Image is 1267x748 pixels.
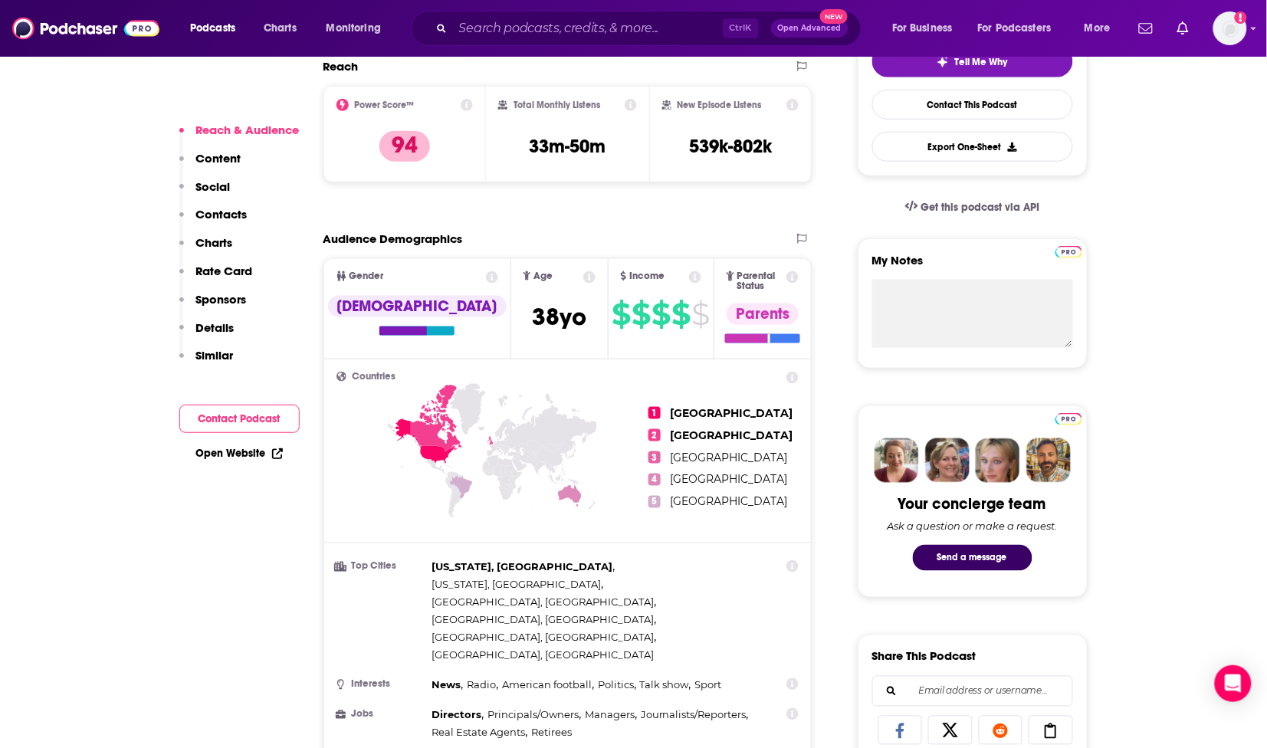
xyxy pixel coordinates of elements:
p: Rate Card [196,264,253,278]
span: Directors [432,709,482,721]
button: Rate Card [179,264,253,292]
button: Charts [179,235,233,264]
div: Search followers [872,676,1073,707]
p: Contacts [196,207,248,221]
div: Ask a question or make a request. [888,520,1058,533]
span: , [432,594,657,612]
a: Show notifications dropdown [1133,15,1159,41]
p: Similar [196,348,234,363]
span: $ [652,302,671,326]
a: Contact This Podcast [872,90,1073,120]
img: Podchaser Pro [1055,413,1082,425]
span: 38 yo [532,302,586,332]
span: Politics [598,679,634,691]
span: [GEOGRAPHIC_DATA] [670,495,787,509]
svg: Add a profile image [1235,11,1247,24]
p: Social [196,179,231,194]
p: Sponsors [196,292,247,307]
button: Reach & Audience [179,123,300,151]
span: Real Estate Agents [432,727,526,739]
div: [DEMOGRAPHIC_DATA] [328,296,507,317]
div: Search podcasts, credits, & more... [425,11,876,46]
span: [GEOGRAPHIC_DATA], [GEOGRAPHIC_DATA] [432,614,655,626]
span: Talk show [640,679,689,691]
h3: 33m-50m [529,135,606,158]
span: Countries [353,372,396,382]
span: 5 [648,496,661,508]
button: Contact Podcast [179,405,300,433]
button: open menu [881,16,972,41]
span: American football [502,679,592,691]
span: , [432,707,484,724]
h2: Reach [323,59,359,74]
span: For Podcasters [978,18,1052,39]
p: 94 [379,131,430,162]
button: Sponsors [179,292,247,320]
button: Social [179,179,231,208]
h3: Jobs [336,710,426,720]
span: , [432,724,528,742]
span: [GEOGRAPHIC_DATA], [GEOGRAPHIC_DATA] [432,632,655,644]
span: Journalists/Reporters [641,709,747,721]
span: [US_STATE], [GEOGRAPHIC_DATA] [432,561,613,573]
img: Sydney Profile [875,438,919,483]
button: Similar [179,348,234,376]
img: Jules Profile [976,438,1020,483]
span: Charts [264,18,297,39]
span: [GEOGRAPHIC_DATA] [670,406,793,420]
a: Pro website [1055,244,1082,258]
button: Contacts [179,207,248,235]
button: Export One-Sheet [872,132,1073,162]
div: Your concierge team [898,495,1046,514]
span: [GEOGRAPHIC_DATA], [GEOGRAPHIC_DATA] [432,596,655,609]
span: More [1085,18,1111,39]
h2: Audience Demographics [323,231,463,246]
button: Details [179,320,235,349]
div: Open Intercom Messenger [1215,665,1252,702]
span: , [432,677,464,694]
span: For Business [892,18,953,39]
a: Get this podcast via API [893,189,1052,226]
span: , [585,707,637,724]
span: , [640,677,691,694]
span: [US_STATE], [GEOGRAPHIC_DATA] [432,579,602,591]
p: Reach & Audience [196,123,300,137]
span: , [598,677,636,694]
img: Podchaser Pro [1055,246,1082,258]
button: Open AdvancedNew [771,19,848,38]
h3: 539k-802k [689,135,772,158]
span: Age [533,271,553,281]
h3: Top Cities [336,562,426,572]
a: Charts [254,16,306,41]
button: Show profile menu [1213,11,1247,45]
a: Share on Facebook [878,716,923,745]
a: Open Website [196,447,283,460]
img: Barbara Profile [925,438,970,483]
span: [GEOGRAPHIC_DATA] [670,451,787,464]
span: Ctrl K [723,18,759,38]
span: [GEOGRAPHIC_DATA] [670,473,787,487]
span: Income [629,271,665,281]
span: Monitoring [327,18,381,39]
button: open menu [316,16,401,41]
p: Details [196,320,235,335]
span: $ [612,302,631,326]
img: Podchaser - Follow, Share and Rate Podcasts [12,14,159,43]
span: 1 [648,407,661,419]
a: Share on X/Twitter [928,716,973,745]
span: $ [672,302,691,326]
h2: New Episode Listens [678,100,762,110]
span: 4 [648,474,661,486]
span: New [820,9,848,24]
span: Sport [694,679,721,691]
span: , [641,707,749,724]
span: , [432,612,657,629]
span: , [467,677,498,694]
span: Gender [350,271,384,281]
span: 2 [648,429,661,441]
span: Open Advanced [778,25,842,32]
p: Charts [196,235,233,250]
span: Radio [467,679,496,691]
input: Email address or username... [885,677,1060,706]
